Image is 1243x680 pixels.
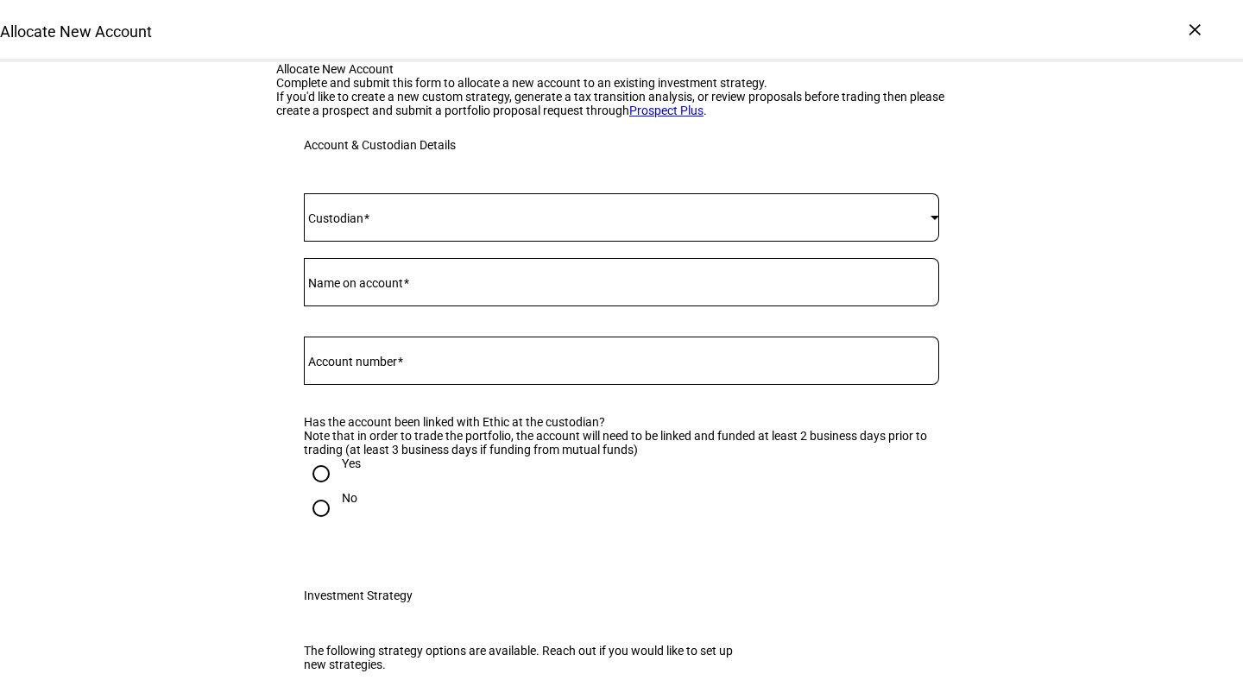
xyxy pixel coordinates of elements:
mat-label: Account number [308,355,397,368]
div: If you'd like to create a new custom strategy, generate a tax transition analysis, or review prop... [276,90,967,117]
input: Account number [304,350,939,364]
div: No [342,491,357,505]
div: Allocate New Account [276,62,967,76]
div: Investment Strategy [304,589,413,602]
div: Account & Custodian Details [304,138,456,152]
div: Note that in order to trade the portfolio, the account will need to be linked and funded at least... [304,429,939,456]
div: The following strategy options are available. Reach out if you would like to set up new strategies. [304,644,748,671]
a: Prospect Plus [629,104,704,117]
mat-label: Name on account [308,276,403,290]
div: Complete and submit this form to allocate a new account to an existing investment strategy. [276,76,967,90]
div: × [1181,16,1208,43]
div: Has the account been linked with Ethic at the custodian? [304,415,939,429]
mat-label: Custodian [308,211,363,225]
div: Yes [342,456,361,470]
